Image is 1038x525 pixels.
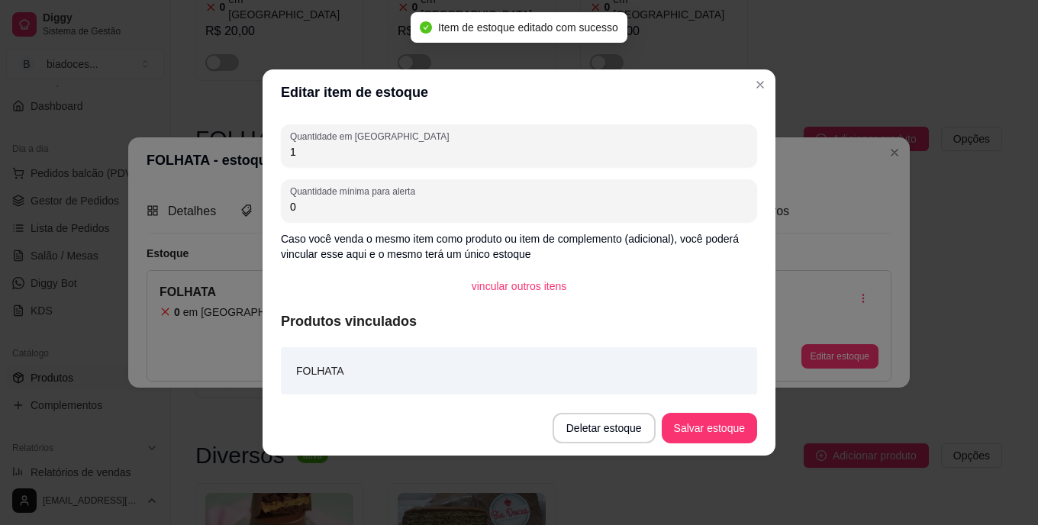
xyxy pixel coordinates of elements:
[662,413,757,443] button: Salvar estoque
[459,271,579,301] button: vincular outros itens
[281,231,757,262] p: Caso você venda o mesmo item como produto ou item de complemento (adicional), você poderá vincula...
[290,144,748,159] input: Quantidade em estoque
[290,199,748,214] input: Quantidade mínima para alerta
[420,21,432,34] span: check-circle
[290,185,421,198] label: Quantidade mínima para alerta
[748,72,772,97] button: Close
[553,413,656,443] button: Deletar estoque
[281,311,757,332] article: Produtos vinculados
[290,130,454,143] label: Quantidade em [GEOGRAPHIC_DATA]
[296,362,344,379] article: FOLHATA
[438,21,618,34] span: Item de estoque editado com sucesso
[263,69,775,115] header: Editar item de estoque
